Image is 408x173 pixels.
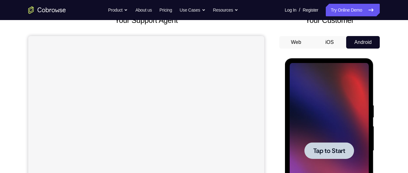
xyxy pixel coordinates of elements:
[19,84,69,101] button: Tap to Start
[28,15,264,26] h2: Your Support Agent
[299,6,300,14] span: /
[279,15,380,26] h2: Your Customer
[279,36,313,49] button: Web
[108,4,128,16] button: Product
[326,4,380,16] a: Try Online Demo
[346,36,380,49] button: Android
[213,4,239,16] button: Resources
[28,6,66,14] a: Go to the home page
[180,4,205,16] button: Use Cases
[135,4,152,16] a: About us
[285,4,296,16] a: Log In
[313,36,346,49] button: iOS
[303,4,318,16] a: Register
[28,89,60,96] span: Tap to Start
[159,4,172,16] a: Pricing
